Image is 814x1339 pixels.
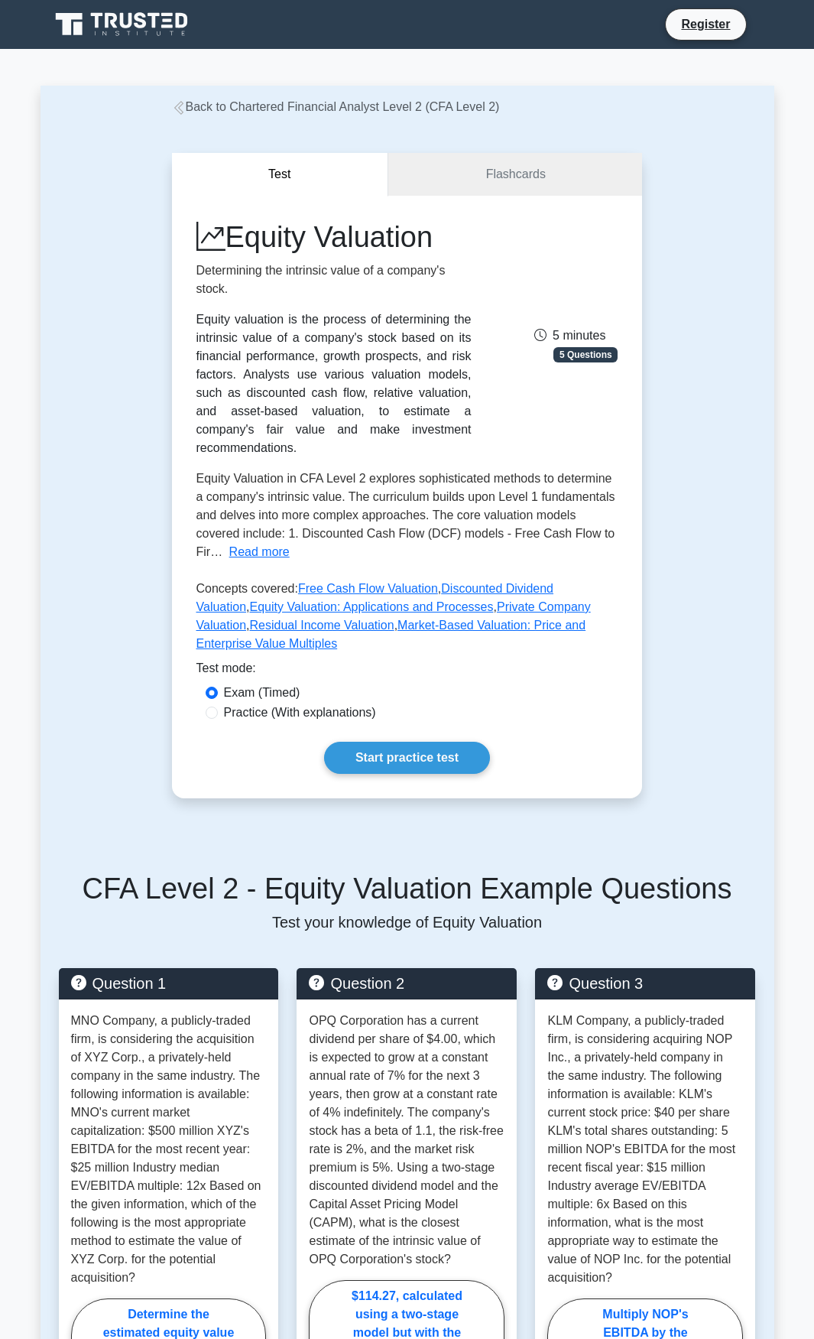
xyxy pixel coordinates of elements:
span: 5 minutes [534,329,605,342]
button: Test [172,153,389,197]
h1: Equity Valuation [196,220,472,255]
div: Test mode: [196,659,618,684]
span: 5 Questions [553,347,618,362]
p: OPQ Corporation has a current dividend per share of $4.00, which is expected to grow at a constan... [309,1012,504,1269]
label: Practice (With explanations) [224,704,376,722]
h5: Question 3 [547,974,743,993]
p: Concepts covered: , , , , , [196,580,618,659]
button: Read more [229,543,290,561]
label: Exam (Timed) [224,684,300,702]
a: Start practice test [324,742,490,774]
h5: CFA Level 2 - Equity Valuation Example Questions [59,872,756,907]
a: Equity Valuation: Applications and Processes [249,600,493,613]
span: Equity Valuation in CFA Level 2 explores sophisticated methods to determine a company's intrinsic... [196,472,615,558]
h5: Question 2 [309,974,504,993]
a: Register [672,15,739,34]
a: Residual Income Valuation [249,619,394,632]
a: Flashcards [388,153,642,197]
h5: Question 1 [71,974,267,993]
div: Equity valuation is the process of determining the intrinsic value of a company's stock based on ... [196,310,472,457]
p: KLM Company, a publicly-traded firm, is considering acquiring NOP Inc., a privately-held company ... [547,1012,743,1287]
p: Determining the intrinsic value of a company's stock. [196,262,472,298]
p: MNO Company, a publicly-traded firm, is considering the acquisition of XYZ Corp., a privately-hel... [71,1012,267,1287]
p: Test your knowledge of Equity Valuation [59,913,756,931]
a: Free Cash Flow Valuation [298,582,438,595]
a: Back to Chartered Financial Analyst Level 2 (CFA Level 2) [172,100,500,113]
